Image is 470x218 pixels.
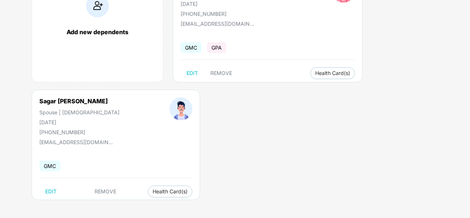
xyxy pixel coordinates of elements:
[153,190,188,193] span: Health Card(s)
[204,67,238,79] button: REMOVE
[39,161,60,171] span: GMC
[45,189,57,194] span: EDIT
[210,70,232,76] span: REMOVE
[39,109,120,115] div: Spouse | [DEMOGRAPHIC_DATA]
[39,186,63,197] button: EDIT
[39,97,108,105] div: Sagar [PERSON_NAME]
[39,119,120,125] div: [DATE]
[181,11,282,17] div: [PHONE_NUMBER]
[170,97,192,120] img: profileImage
[181,67,204,79] button: EDIT
[39,28,156,36] div: Add new dependents
[186,70,198,76] span: EDIT
[207,42,226,53] span: GPA
[181,42,202,53] span: GMC
[181,1,282,7] div: [DATE]
[39,129,120,135] div: [PHONE_NUMBER]
[181,21,254,27] div: [EMAIL_ADDRESS][DOMAIN_NAME]
[89,186,122,197] button: REMOVE
[148,186,192,197] button: Health Card(s)
[95,189,116,194] span: REMOVE
[39,139,113,145] div: [EMAIL_ADDRESS][DOMAIN_NAME]
[310,67,355,79] button: Health Card(s)
[315,71,350,75] span: Health Card(s)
